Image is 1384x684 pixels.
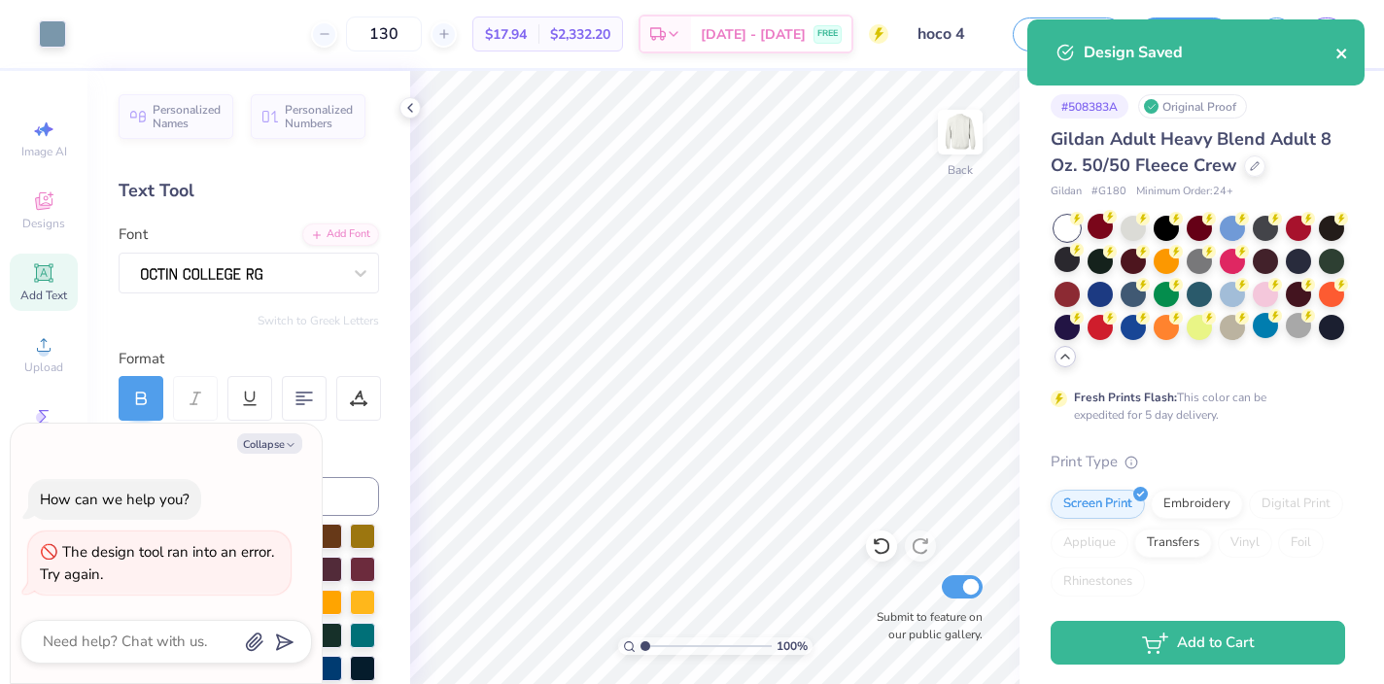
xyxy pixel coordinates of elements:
[1051,490,1145,519] div: Screen Print
[1051,567,1145,597] div: Rhinestones
[1084,41,1335,64] div: Design Saved
[1051,621,1345,665] button: Add to Cart
[119,348,381,370] div: Format
[1074,389,1313,424] div: This color can be expedited for 5 day delivery.
[302,223,379,246] div: Add Font
[903,15,998,53] input: Untitled Design
[1013,17,1124,51] button: Save as
[40,490,190,509] div: How can we help you?
[1074,390,1177,405] strong: Fresh Prints Flash:
[1091,184,1126,200] span: # G180
[24,359,63,375] span: Upload
[1151,490,1243,519] div: Embroidery
[485,24,527,45] span: $17.94
[21,144,67,159] span: Image AI
[1136,184,1233,200] span: Minimum Order: 24 +
[1051,529,1128,558] div: Applique
[1051,94,1128,119] div: # 508383A
[119,223,148,246] label: Font
[948,161,973,179] div: Back
[941,113,980,152] img: Back
[1051,451,1345,473] div: Print Type
[1138,94,1247,119] div: Original Proof
[866,608,983,643] label: Submit to feature on our public gallery.
[285,103,354,130] span: Personalized Numbers
[40,542,274,584] div: The design tool ran into an error. Try again.
[1134,529,1212,558] div: Transfers
[258,313,379,328] button: Switch to Greek Letters
[346,17,422,51] input: – –
[237,433,302,454] button: Collapse
[153,103,222,130] span: Personalized Names
[1278,529,1324,558] div: Foil
[22,216,65,231] span: Designs
[1051,127,1332,177] span: Gildan Adult Heavy Blend Adult 8 Oz. 50/50 Fleece Crew
[1218,529,1272,558] div: Vinyl
[550,24,610,45] span: $2,332.20
[701,24,806,45] span: [DATE] - [DATE]
[817,27,838,41] span: FREE
[1335,41,1349,64] button: close
[20,288,67,303] span: Add Text
[119,178,379,204] div: Text Tool
[1249,490,1343,519] div: Digital Print
[777,637,808,655] span: 100 %
[1051,184,1082,200] span: Gildan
